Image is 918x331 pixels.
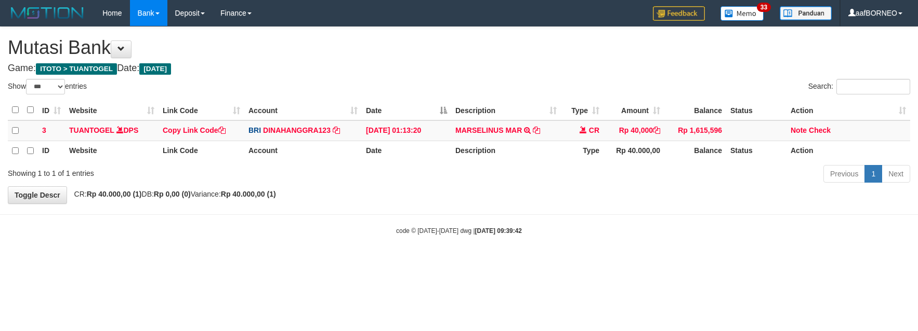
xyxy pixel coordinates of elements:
a: 1 [864,165,882,183]
th: Link Code: activate to sort column ascending [159,100,244,120]
span: ITOTO > TUANTOGEL [36,63,117,75]
strong: [DATE] 09:39:42 [475,227,522,235]
th: Amount: activate to sort column ascending [604,100,664,120]
th: Balance [664,141,726,161]
th: Account: activate to sort column ascending [244,100,362,120]
img: Feedback.jpg [653,6,705,21]
td: Rp 40,000 [604,120,664,141]
span: CR: DB: Variance: [69,190,276,198]
th: Link Code [159,141,244,161]
th: Status [726,141,786,161]
th: Date [362,141,451,161]
th: Action: activate to sort column ascending [786,100,910,120]
h1: Mutasi Bank [8,37,910,58]
a: Next [882,165,910,183]
strong: Rp 40.000,00 (1) [87,190,142,198]
label: Show entries [8,79,87,94]
span: 3 [42,126,46,134]
a: Copy Rp 40,000 to clipboard [653,126,660,134]
strong: Rp 40.000,00 (1) [221,190,276,198]
a: Previous [823,165,865,183]
a: Toggle Descr [8,186,67,204]
a: DINAHANGGRA123 [263,126,331,134]
strong: Rp 0,00 (0) [154,190,191,198]
div: Showing 1 to 1 of 1 entries [8,164,375,178]
th: Balance [664,100,726,120]
td: Rp 1,615,596 [664,120,726,141]
span: BRI [248,126,261,134]
img: MOTION_logo.png [8,5,87,21]
th: Status [726,100,786,120]
label: Search: [808,79,910,94]
span: 33 [757,3,771,12]
a: Copy DINAHANGGRA123 to clipboard [333,126,340,134]
td: DPS [65,120,159,141]
h4: Game: Date: [8,63,910,74]
a: TUANTOGEL [69,126,114,134]
a: Copy MARSELINUS MAR to clipboard [533,126,540,134]
th: Date: activate to sort column descending [362,100,451,120]
input: Search: [836,79,910,94]
th: Account [244,141,362,161]
span: [DATE] [139,63,171,75]
span: CR [589,126,599,134]
th: ID: activate to sort column ascending [38,100,65,120]
th: Action [786,141,910,161]
th: Type: activate to sort column ascending [561,100,604,120]
small: code © [DATE]-[DATE] dwg | [396,227,522,235]
th: ID [38,141,65,161]
th: Rp 40.000,00 [604,141,664,161]
td: [DATE] 01:13:20 [362,120,451,141]
th: Type [561,141,604,161]
img: Button%20Memo.svg [720,6,764,21]
a: MARSELINUS MAR [455,126,522,134]
a: Copy Link Code [163,126,226,134]
th: Description [451,141,561,161]
a: Note [791,126,807,134]
img: panduan.png [780,6,832,20]
th: Website: activate to sort column ascending [65,100,159,120]
a: Check [809,126,831,134]
th: Website [65,141,159,161]
th: Description: activate to sort column ascending [451,100,561,120]
select: Showentries [26,79,65,94]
